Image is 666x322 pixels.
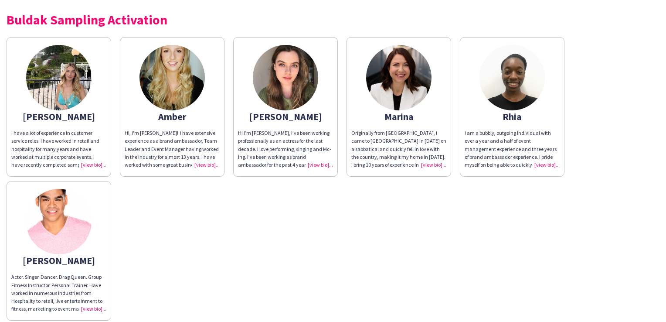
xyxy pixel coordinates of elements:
[11,257,106,264] div: [PERSON_NAME]
[238,113,333,120] div: [PERSON_NAME]
[465,113,560,120] div: Rhia
[238,130,333,184] span: Hi I’m [PERSON_NAME], I’ve been working professionally as an actress for the last decade. I love ...
[253,45,318,110] img: thumb-61a1aec44119d.jpeg
[351,130,446,263] span: Originally from [GEOGRAPHIC_DATA], I came to [GEOGRAPHIC_DATA] in [DATE] on a sabbatical and quic...
[26,45,92,110] img: thumb-67ad3190b34d6.jpeg
[26,189,92,254] img: thumb-5e5f16be2d30b.jpg
[11,113,106,120] div: [PERSON_NAME]
[465,130,560,231] span: I am a bubbly, outgoing individual with over a year and a half of event management experience and...
[351,113,446,120] div: Marina
[479,45,545,110] img: thumb-66a738fc573c2.jpeg
[11,130,104,208] span: I have a lot of experience in customer service roles. I have worked in retail and hospitality for...
[465,129,560,169] div: I’ve done several health bar and chocolate bar campaigns including managing a personalised Magnum...
[125,113,220,120] div: Amber
[366,45,432,110] img: thumb-6883db2d0f55d.jpg
[7,13,659,26] div: Buldak Sampling Activation
[139,45,205,110] img: thumb-5e5f8fbd80aa5.jpg
[125,130,219,184] span: Hi, I'm [PERSON_NAME]! I have extensive experience as a brand ambassador, Team Leader and Event M...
